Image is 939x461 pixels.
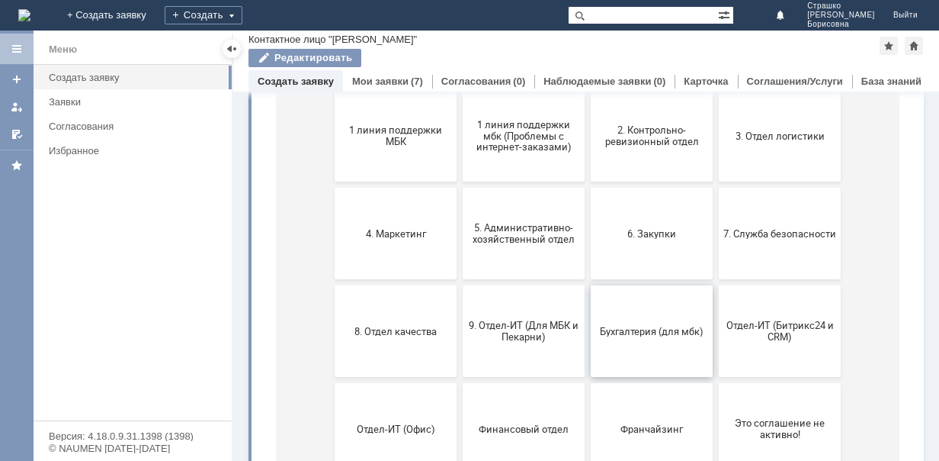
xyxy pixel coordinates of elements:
div: Создать заявку [49,72,223,83]
div: Сделать домашней страницей [905,37,923,55]
input: Например, почта или справка [171,68,476,96]
span: [PERSON_NAME] [807,11,875,20]
a: Перейти на домашнюю страницу [18,9,30,21]
span: 7. Служба безопасности [460,321,572,332]
div: Скрыть меню [223,40,241,58]
div: Согласования [49,121,223,132]
img: logo [18,9,30,21]
div: © NAUMEN [DATE]-[DATE] [49,443,216,453]
a: Соглашения/Услуги [747,76,843,87]
span: 5. Административно-хозяйственный отдел [204,315,316,338]
div: Контактное лицо "[PERSON_NAME]" [248,34,417,45]
a: Мои согласования [5,122,29,147]
div: Меню [49,40,77,59]
a: Мои заявки [352,76,409,87]
button: 2. Контрольно-ревизионный отдел [327,183,449,275]
a: Согласования [43,114,229,138]
div: (7) [411,76,423,87]
label: Воспользуйтесь поиском [171,37,476,53]
div: Версия: 4.18.0.9.31.1398 (1398) [49,431,216,441]
a: Наблюдаемые заявки [543,76,651,87]
div: Избранное [49,145,206,156]
button: 1 линия поддержки мбк (Проблемы с интернет-заказами) [199,183,321,275]
div: Заявки [49,96,223,108]
span: Борисовна [807,20,875,29]
button: 7. Служба безопасности [455,281,577,372]
a: Согласования [441,76,511,87]
a: Создать заявку [5,67,29,92]
button: 1 линия поддержки МБК [71,183,193,275]
span: 3. Отдел логистики [460,223,572,234]
a: База знаний [861,76,921,87]
span: Бухгалтерия (для мбк) [332,418,444,430]
a: Создать заявку [258,76,334,87]
span: 8. Отдел качества [75,418,188,430]
div: (0) [513,76,525,87]
a: Создать заявку [43,66,229,89]
div: Создать [165,6,242,24]
div: Добавить в избранное [880,37,898,55]
span: 1 линия поддержки МБК [75,218,188,240]
span: 2. Контрольно-ревизионный отдел [332,218,444,240]
span: 1 линия поддержки мбк (Проблемы с интернет-заказами) [204,211,316,246]
span: 4. Маркетинг [75,321,188,332]
a: Карточка [684,76,728,87]
span: 9. Отдел-ИТ (Для МБК и Пекарни) [204,413,316,436]
div: (0) [653,76,665,87]
span: 6. Закупки [332,321,444,332]
a: Заявки [43,90,229,114]
button: 6. Закупки [327,281,449,372]
button: 5. Административно-хозяйственный отдел [199,281,321,372]
span: Страшко [807,2,875,11]
button: 4. Маркетинг [71,281,193,372]
span: Расширенный поиск [718,7,733,21]
header: Выберите тематику заявки [12,153,636,168]
span: Отдел-ИТ (Битрикс24 и CRM) [460,413,572,436]
button: 3. Отдел логистики [455,183,577,275]
a: Мои заявки [5,95,29,119]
